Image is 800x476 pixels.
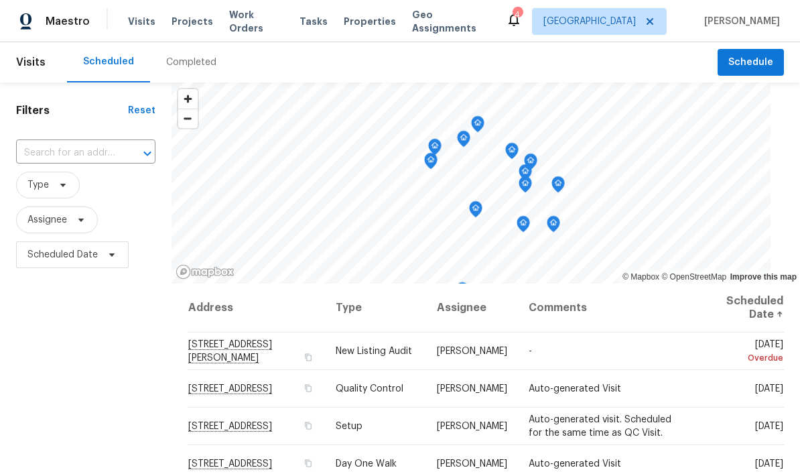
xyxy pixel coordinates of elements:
[543,15,636,28] span: [GEOGRAPHIC_DATA]
[708,351,783,365] div: Overdue
[755,422,783,431] span: [DATE]
[699,15,780,28] span: [PERSON_NAME]
[457,131,470,152] div: Map marker
[708,340,783,365] span: [DATE]
[437,459,507,469] span: [PERSON_NAME]
[529,347,532,356] span: -
[172,82,771,284] canvas: Map
[505,143,519,164] div: Map marker
[138,144,157,163] button: Open
[336,459,397,469] span: Day One Walk
[424,153,438,174] div: Map marker
[166,56,216,69] div: Completed
[426,284,518,333] th: Assignee
[622,272,659,282] a: Mapbox
[469,201,482,222] div: Map marker
[27,213,67,227] span: Assignee
[16,48,46,77] span: Visits
[299,17,328,26] span: Tasks
[437,347,507,356] span: [PERSON_NAME]
[519,164,532,185] div: Map marker
[412,8,490,35] span: Geo Assignments
[336,422,362,431] span: Setup
[336,347,412,356] span: New Listing Audit
[46,15,90,28] span: Maestro
[188,284,325,333] th: Address
[27,178,49,192] span: Type
[302,457,314,469] button: Copy Address
[302,420,314,432] button: Copy Address
[128,15,155,28] span: Visits
[27,248,98,261] span: Scheduled Date
[178,109,198,128] button: Zoom out
[83,55,134,68] div: Scheduled
[551,176,565,197] div: Map marker
[128,104,155,117] div: Reset
[344,15,396,28] span: Properties
[718,49,784,76] button: Schedule
[529,415,671,438] span: Auto-generated visit. Scheduled for the same time as QC Visit.
[176,264,235,280] a: Mapbox homepage
[513,8,522,21] div: 4
[519,176,532,197] div: Map marker
[755,384,783,394] span: [DATE]
[16,104,128,117] h1: Filters
[428,139,442,160] div: Map marker
[661,272,726,282] a: OpenStreetMap
[547,216,560,237] div: Map marker
[325,284,426,333] th: Type
[529,459,621,469] span: Auto-generated Visit
[302,382,314,394] button: Copy Address
[755,459,783,469] span: [DATE]
[728,54,773,71] span: Schedule
[178,89,198,109] button: Zoom in
[529,384,621,394] span: Auto-generated Visit
[517,216,530,237] div: Map marker
[518,284,697,333] th: Comments
[302,351,314,363] button: Copy Address
[471,116,484,137] div: Map marker
[437,384,507,394] span: [PERSON_NAME]
[730,272,797,282] a: Improve this map
[16,143,118,164] input: Search for an address...
[524,154,537,174] div: Map marker
[229,8,283,35] span: Work Orders
[437,422,507,431] span: [PERSON_NAME]
[456,282,469,303] div: Map marker
[172,15,213,28] span: Projects
[697,284,784,333] th: Scheduled Date ↑
[336,384,403,394] span: Quality Control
